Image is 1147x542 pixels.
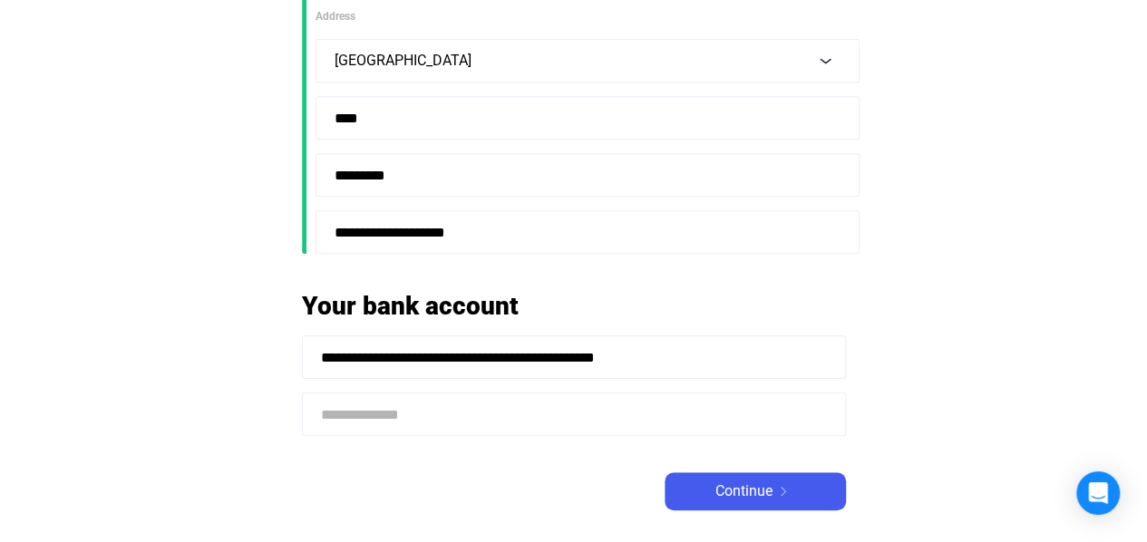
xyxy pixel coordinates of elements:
[316,39,860,82] button: [GEOGRAPHIC_DATA]
[1076,471,1120,515] div: Open Intercom Messenger
[302,290,846,322] h2: Your bank account
[715,480,773,502] span: Continue
[335,52,471,69] span: [GEOGRAPHIC_DATA]
[773,487,794,496] img: arrow-right-white
[316,7,846,25] div: Address
[665,472,846,510] button: Continuearrow-right-white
